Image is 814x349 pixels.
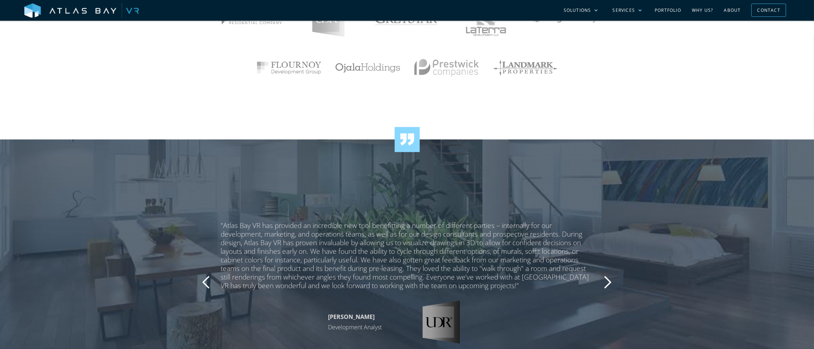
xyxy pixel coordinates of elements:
[328,312,382,333] p: Development Analyst
[192,221,221,344] div: previous slide
[24,3,139,18] img: Atlas Bay VR Logo
[221,221,593,290] div: "Atlas Bay VR has provided an incredible new tool benefitting a number of different parties – int...
[593,221,622,344] div: next slide
[751,4,786,17] a: Contact
[613,7,635,14] div: Services
[757,5,780,16] div: Contact
[564,7,591,14] div: Solutions
[192,221,622,344] div: carousel
[400,133,415,146] img: Quote about VR from developers
[328,313,375,321] strong: [PERSON_NAME]
[221,221,593,344] div: 2 of 3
